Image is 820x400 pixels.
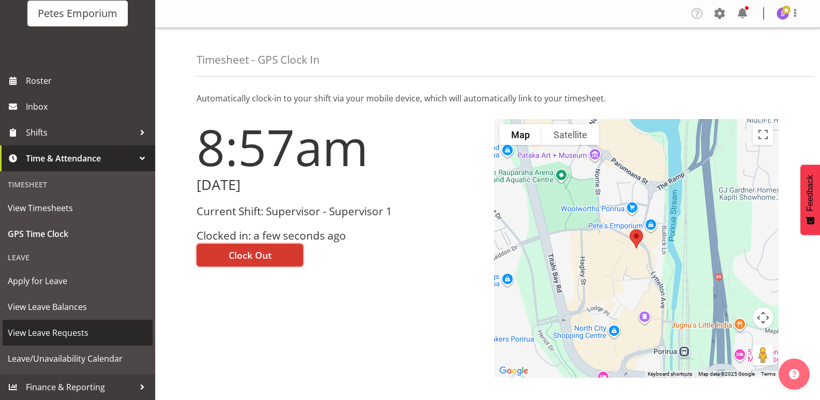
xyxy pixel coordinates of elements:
button: Map camera controls [753,307,773,328]
span: Leave/Unavailability Calendar [8,351,147,366]
span: Inbox [26,99,150,114]
span: Apply for Leave [8,273,147,289]
a: Open this area in Google Maps (opens a new window) [497,364,531,378]
a: View Leave Requests [3,320,153,346]
button: Drag Pegman onto the map to open Street View [753,345,773,365]
button: Show satellite imagery [542,124,599,145]
img: Google [497,364,531,378]
div: Timesheet [3,174,153,195]
div: Leave [3,247,153,268]
a: View Timesheets [3,195,153,221]
a: Terms (opens in new tab) [761,371,776,377]
button: Toggle fullscreen view [753,124,773,145]
h3: Current Shift: Supervisor - Supervisor 1 [197,205,482,217]
a: Leave/Unavailability Calendar [3,346,153,372]
span: View Leave Balances [8,299,147,315]
h3: Clocked in: a few seconds ago [197,230,482,242]
span: Time & Attendance [26,151,135,166]
span: GPS Time Clock [8,226,147,242]
span: Map data ©2025 Google [698,371,755,377]
span: Finance & Reporting [26,379,135,395]
a: View Leave Balances [3,294,153,320]
button: Keyboard shortcuts [648,371,692,378]
span: Feedback [806,175,815,211]
img: janelle-jonkers702.jpg [777,7,789,20]
div: Petes Emporium [38,6,117,21]
h1: 8:57am [197,119,482,175]
span: Clock Out [229,248,272,262]
a: GPS Time Clock [3,221,153,247]
h4: Timesheet - GPS Clock In [197,54,320,66]
span: Roster [26,73,150,88]
span: View Timesheets [8,200,147,216]
button: Show street map [499,124,542,145]
button: Feedback - Show survey [800,165,820,235]
button: Clock Out [197,244,303,266]
span: Shifts [26,125,135,140]
span: View Leave Requests [8,325,147,340]
h2: [DATE] [197,177,482,193]
img: help-xxl-2.png [789,369,799,379]
p: Automatically clock-in to your shift via your mobile device, which will automatically link to you... [197,92,779,105]
a: Apply for Leave [3,268,153,294]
